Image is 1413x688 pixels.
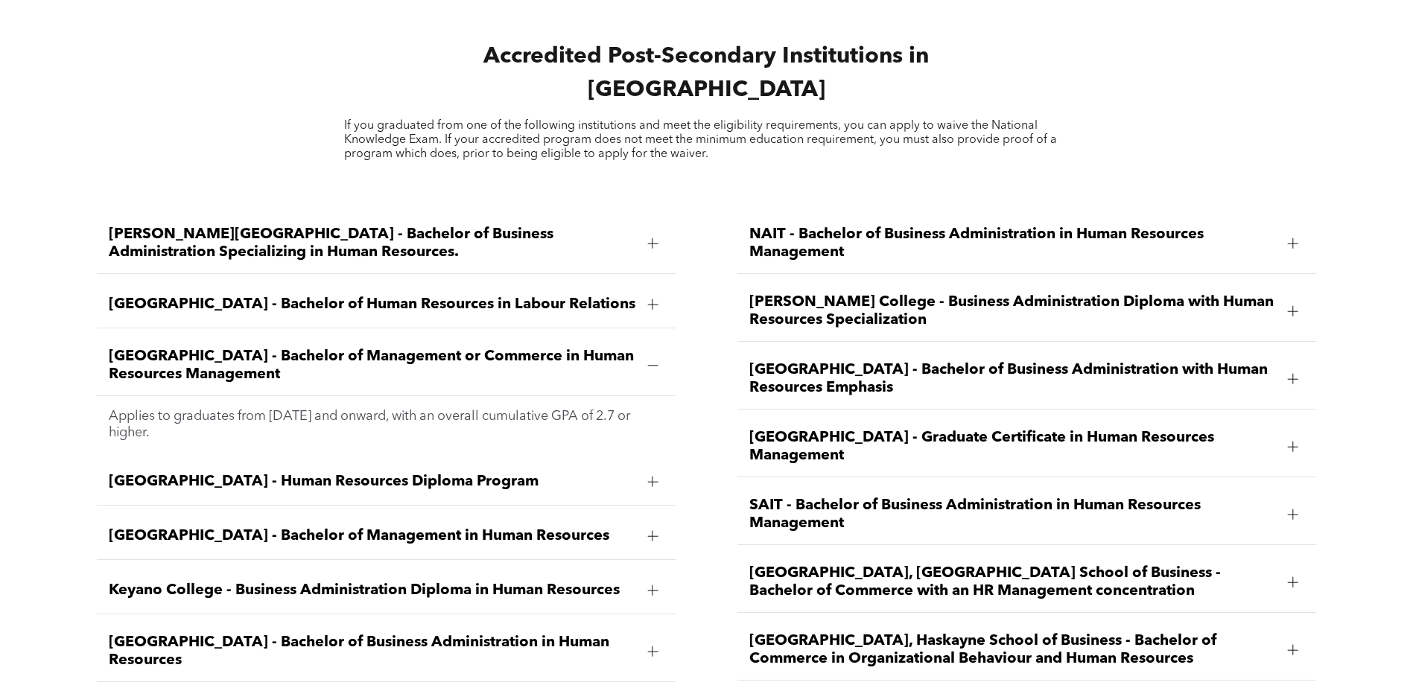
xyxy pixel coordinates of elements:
span: Accredited Post-Secondary Institutions in [GEOGRAPHIC_DATA] [483,45,929,101]
span: Keyano College - Business Administration Diploma in Human Resources [109,582,636,599]
span: NAIT - Bachelor of Business Administration in Human Resources Management [749,226,1277,261]
span: [GEOGRAPHIC_DATA] - Bachelor of Human Resources in Labour Relations [109,296,636,313]
span: [PERSON_NAME] College - Business Administration Diploma with Human Resources Specialization [749,293,1277,329]
span: [GEOGRAPHIC_DATA], Haskayne School of Business - Bachelor of Commerce in Organizational Behaviour... [749,632,1277,668]
span: [GEOGRAPHIC_DATA] - Bachelor of Business Administration in Human Resources [109,634,636,669]
span: If you graduated from one of the following institutions and meet the eligibility requirements, yo... [344,120,1057,160]
span: [GEOGRAPHIC_DATA] - Graduate Certificate in Human Resources Management [749,429,1277,465]
span: [GEOGRAPHIC_DATA] - Human Resources Diploma Program [109,473,636,491]
span: [GEOGRAPHIC_DATA] - Bachelor of Business Administration with Human Resources Emphasis [749,361,1277,397]
p: Applies to graduates from [DATE] and onward, with an overall cumulative GPA of 2.7 or higher. [109,408,664,441]
span: [PERSON_NAME][GEOGRAPHIC_DATA] - Bachelor of Business Administration Specializing in Human Resour... [109,226,636,261]
span: [GEOGRAPHIC_DATA], [GEOGRAPHIC_DATA] School of Business - Bachelor of Commerce with an HR Managem... [749,564,1277,600]
span: [GEOGRAPHIC_DATA] - Bachelor of Management in Human Resources [109,527,636,545]
span: [GEOGRAPHIC_DATA] - Bachelor of Management or Commerce in Human Resources Management [109,348,636,383]
span: SAIT - Bachelor of Business Administration in Human Resources Management [749,497,1277,532]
